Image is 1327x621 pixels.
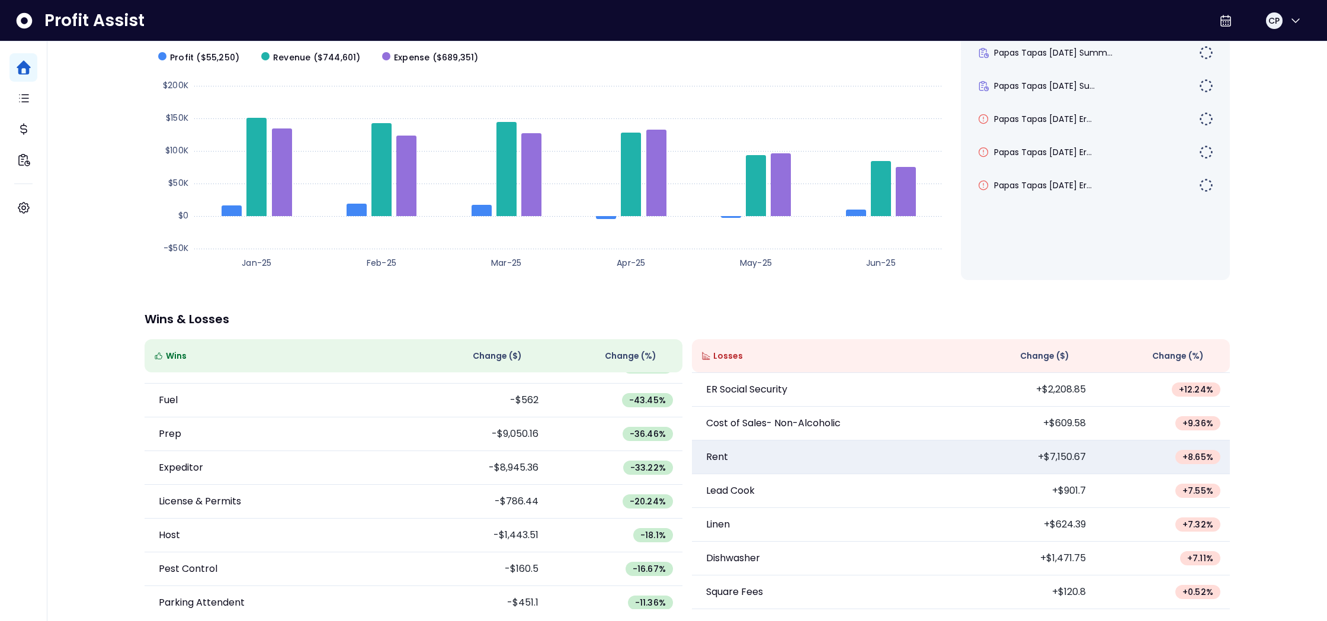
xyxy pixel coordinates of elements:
text: Mar-25 [491,257,521,269]
span: + 8.65 % [1182,451,1213,463]
p: Square Fees [706,585,763,599]
span: -33.22 % [630,462,666,474]
p: Rent [706,450,728,464]
span: Change (%) [605,350,656,362]
span: Profit ($55,250) [170,52,239,64]
p: Linen [706,517,730,532]
span: -20.24 % [630,495,666,507]
text: $150K [166,112,188,124]
td: +$120.8 [961,575,1095,609]
span: Papas Tapas [DATE] Er... [994,113,1092,125]
td: +$1,471.75 [961,542,1095,575]
td: -$451.1 [414,586,548,620]
text: -$50K [164,242,188,254]
td: +$7,150.67 [961,440,1095,474]
span: + 12.24 % [1179,384,1213,395]
span: + 0.52 % [1182,586,1213,598]
text: Jan-25 [242,257,271,269]
td: -$9,050.16 [414,417,548,451]
span: Wins [166,350,187,362]
img: Not yet Started [1199,46,1213,60]
span: Losses [713,350,743,362]
td: +$609.58 [961,407,1095,440]
text: $200K [163,79,188,91]
td: +$901.7 [961,474,1095,508]
text: $0 [178,210,188,221]
img: Not yet Started [1199,79,1213,93]
p: Expeditor [159,461,203,475]
img: Not yet Started [1199,145,1213,159]
p: ER Social Security [706,382,787,397]
span: Revenue ($744,601) [273,52,361,64]
p: Dishwasher [706,551,760,565]
p: Fuel [159,393,178,407]
text: $50K [168,177,188,189]
span: Profit Assist [44,10,145,31]
p: Wins & Losses [145,313,1230,325]
p: Parking Attendent [159,596,245,610]
td: +$2,208.85 [961,373,1095,407]
span: Papas Tapas [DATE] Er... [994,179,1092,191]
p: Lead Cook [706,484,755,498]
text: $100K [165,144,188,156]
span: Change ( $ ) [1020,350,1069,362]
td: -$562 [414,384,548,417]
span: -16.67 % [633,563,666,575]
span: Change ( $ ) [473,350,522,362]
text: Jun-25 [866,257,896,269]
td: -$786.44 [414,485,548,519]
p: License & Permits [159,494,241,509]
span: Papas Tapas [DATE] Su... [994,80,1095,92]
span: -36.46 % [630,428,666,440]
text: Apr-25 [617,257,645,269]
p: Pest Control [159,562,217,576]
span: Papas Tapas [DATE] Summ... [994,47,1113,59]
p: Prep [159,427,181,441]
td: -$1,443.51 [414,519,548,552]
text: Feb-25 [367,257,396,269]
span: Expense ($689,351) [394,52,479,64]
span: CP [1268,15,1280,27]
td: -$8,945.36 [414,451,548,485]
span: Papas Tapas [DATE] Er... [994,146,1092,158]
td: -$160.5 [414,552,548,586]
p: Host [159,528,180,542]
text: May-25 [740,257,772,269]
span: -43.45 % [629,394,666,406]
span: -11.36 % [635,597,666,609]
p: Cost of Sales- Non-Alcoholic [706,416,841,430]
span: + 7.11 % [1187,552,1213,564]
img: Not yet Started [1199,178,1213,192]
img: Not yet Started [1199,112,1213,126]
td: +$624.39 [961,508,1095,542]
span: + 7.32 % [1182,519,1213,530]
span: -18.1 % [640,529,666,541]
span: + 7.55 % [1182,485,1213,497]
span: Change (%) [1152,350,1204,362]
span: + 9.36 % [1182,417,1213,429]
